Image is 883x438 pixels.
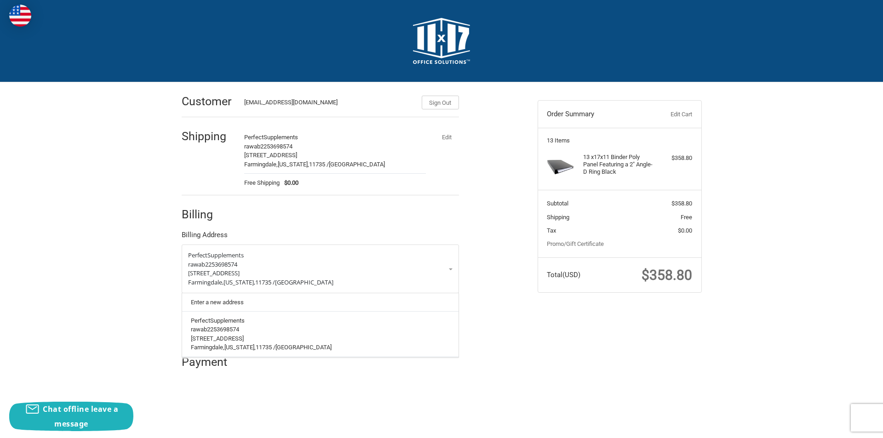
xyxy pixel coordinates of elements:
span: [US_STATE], [224,344,256,351]
span: $0.00 [280,178,298,188]
span: [STREET_ADDRESS] [188,269,240,277]
span: $358.80 [671,200,692,207]
span: Free [681,214,692,221]
span: Perfect [244,134,264,141]
span: Supplements [264,134,298,141]
span: [GEOGRAPHIC_DATA] [329,161,385,168]
div: $358.80 [656,154,692,163]
span: rawab [188,260,205,268]
img: 11x17.com [413,18,470,64]
button: Sign Out [422,96,459,109]
span: [US_STATE], [278,161,309,168]
span: Total (USD) [547,271,580,279]
span: [GEOGRAPHIC_DATA] [275,344,332,351]
span: Farmingdale, [244,161,278,168]
h3: Order Summary [547,110,647,119]
span: Farmingdale, [191,344,224,351]
h2: Billing [182,207,235,222]
span: 2253698574 [207,326,239,333]
button: Edit [435,131,459,143]
h2: Customer [182,94,235,108]
span: Shipping [547,214,569,221]
h3: 13 Items [547,137,692,144]
span: [STREET_ADDRESS] [191,335,244,342]
span: Free Shipping [244,178,280,188]
span: rawab [244,143,260,150]
legend: Billing Address [182,230,228,245]
span: $0.00 [678,227,692,234]
h2: Shipping [182,129,235,143]
span: Perfect [191,317,210,324]
h4: 13 x 17x11 Binder Poly Panel Featuring a 2" Angle-D Ring Black [583,154,654,176]
span: 2253698574 [260,143,292,150]
span: $358.80 [642,267,692,283]
a: Promo/Gift Certificate [547,240,604,247]
span: Farmingdale, [188,278,224,286]
span: rawab [191,326,207,333]
span: Chat offline leave a message [43,404,118,429]
a: Enter a new address [186,293,454,311]
span: [STREET_ADDRESS] [244,152,297,159]
div: [EMAIL_ADDRESS][DOMAIN_NAME] [244,98,413,109]
span: Tax [547,227,556,234]
span: [GEOGRAPHIC_DATA] [275,278,333,286]
span: Subtotal [547,200,568,207]
img: duty and tax information for United States [9,5,31,27]
a: Edit Cart [647,110,692,119]
span: 11735 / [255,278,275,286]
span: 11735 / [256,344,275,351]
span: Supplements [210,317,245,324]
button: Chat offline leave a message [9,402,133,431]
span: Perfect [188,251,207,259]
span: [US_STATE], [224,278,255,286]
a: Enter or select a different address [182,245,459,293]
span: Supplements [207,251,244,259]
span: 11735 / [309,161,329,168]
a: PerfectSupplementsrawab2253698574[STREET_ADDRESS]Farmingdale,[US_STATE],11735 /[GEOGRAPHIC_DATA] [186,312,454,357]
span: 2253698574 [205,260,237,268]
